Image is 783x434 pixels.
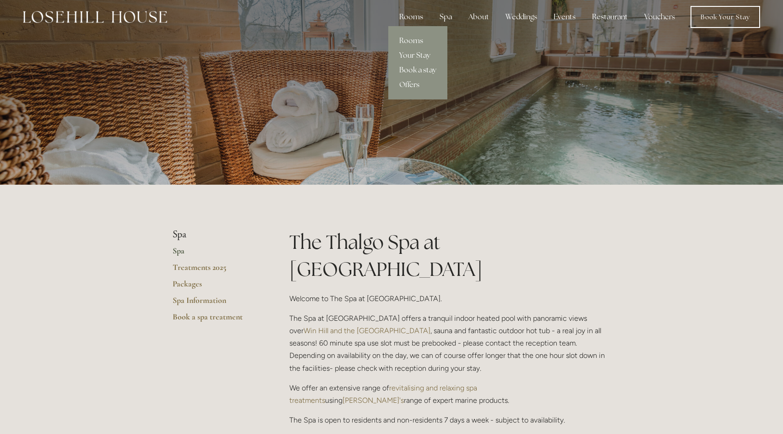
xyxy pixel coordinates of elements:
div: Weddings [498,8,544,26]
a: Packages [173,279,260,295]
a: Rooms [388,33,447,48]
a: Spa Information [173,295,260,312]
div: Events [546,8,583,26]
img: Losehill House [23,11,167,23]
a: Book a spa treatment [173,312,260,328]
a: Vouchers [637,8,682,26]
div: Rooms [392,8,430,26]
div: Restaurant [585,8,635,26]
p: We offer an extensive range of using range of expert marine products. [289,382,610,407]
a: Spa [173,246,260,262]
a: Offers [388,77,447,92]
p: The Spa at [GEOGRAPHIC_DATA] offers a tranquil indoor heated pool with panoramic views over , sau... [289,312,610,374]
a: Book a stay [388,63,447,77]
li: Spa [173,229,260,241]
div: About [461,8,496,26]
p: Welcome to The Spa at [GEOGRAPHIC_DATA]. [289,292,610,305]
p: The Spa is open to residents and non-residents 7 days a week - subject to availability. [289,414,610,426]
a: [PERSON_NAME]'s [343,396,404,405]
a: Book Your Stay [691,6,760,28]
div: Spa [432,8,459,26]
a: Your Stay [388,48,447,63]
a: Treatments 2025 [173,262,260,279]
h1: The Thalgo Spa at [GEOGRAPHIC_DATA] [289,229,610,283]
a: Win Hill and the [GEOGRAPHIC_DATA] [304,326,430,335]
